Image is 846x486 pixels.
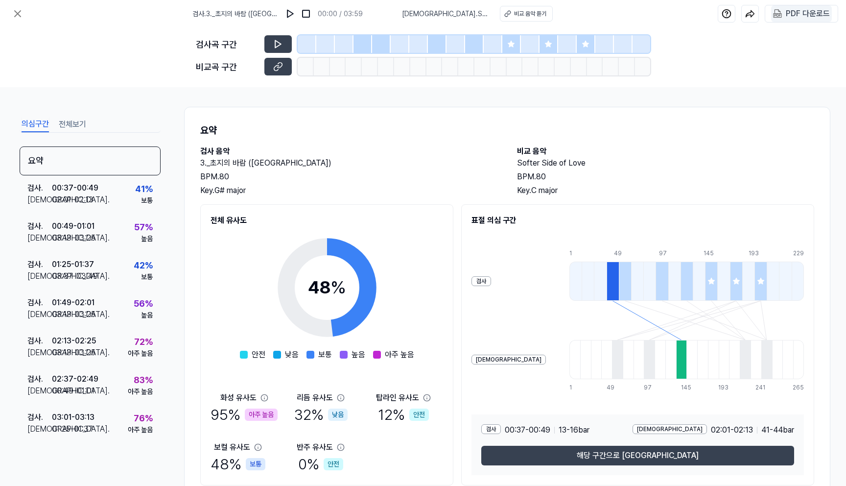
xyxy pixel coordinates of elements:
span: 00:37 - 00:49 [505,424,550,436]
div: 검사 . [27,220,52,232]
div: 83 % [134,373,153,387]
div: 32 % [294,404,348,426]
div: 02:01 - 02:13 [52,194,94,206]
span: 보통 [318,349,332,361]
div: 높음 [141,310,153,320]
img: play [285,9,295,19]
div: 229 [793,249,804,258]
div: 01:49 - 02:01 [52,297,94,309]
button: 의심구간 [22,117,49,132]
div: 안전 [409,409,429,421]
div: 아주 높음 [128,387,153,397]
button: 비교 음악 듣기 [500,6,553,22]
div: 검사곡 구간 [196,38,258,51]
span: 높음 [352,349,365,361]
div: 검사 . [27,335,52,347]
div: 56 % [134,297,153,310]
div: 97 [659,249,671,258]
div: [DEMOGRAPHIC_DATA] . [27,194,52,206]
div: Key. G# major [200,185,497,196]
div: 리듬 유사도 [297,392,333,404]
div: 00:37 - 00:49 [52,182,98,194]
div: 48 % [211,453,265,475]
div: 보통 [141,272,153,282]
div: 02:37 - 02:49 [52,373,98,385]
div: 00:49 - 01:01 [52,220,94,232]
div: 49 [614,249,626,258]
div: 03:37 - 03:49 [52,270,98,282]
div: [DEMOGRAPHIC_DATA] . [27,347,52,359]
div: [DEMOGRAPHIC_DATA] . [27,309,52,320]
div: 보컬 유사도 [214,441,250,453]
div: 72 % [134,335,153,348]
img: stop [301,9,311,19]
span: 검사 . 3._초지의 바람 ([GEOGRAPHIC_DATA]) [192,9,279,19]
span: 아주 높음 [385,349,414,361]
div: 145 [681,383,692,392]
div: 검사 . [27,182,52,194]
div: 1 [569,383,580,392]
div: 1 [569,249,582,258]
div: 12 % [378,404,429,426]
h1: 요약 [200,123,814,138]
div: 아주 높음 [245,409,278,421]
div: [DEMOGRAPHIC_DATA] . [27,232,52,244]
span: 13 - 16 bar [559,424,589,436]
h2: 3._초지의 바람 ([GEOGRAPHIC_DATA]) [200,157,497,169]
div: 03:13 - 03:25 [52,232,95,244]
div: 화성 유사도 [220,392,257,404]
h2: 표절 의심 구간 [471,215,804,226]
div: 반주 유사도 [297,441,333,453]
div: 03:13 - 03:25 [52,347,95,359]
div: 비교 음악 듣기 [514,9,546,18]
div: BPM. 80 [200,171,497,183]
span: 41 - 44 bar [761,424,794,436]
div: [DEMOGRAPHIC_DATA] [471,355,546,364]
div: 265 [793,383,804,392]
span: 낮음 [285,349,299,361]
div: 검사 . [27,373,52,385]
h2: 전체 유사도 [211,215,443,226]
div: 02:13 - 02:25 [52,335,96,347]
span: 02:01 - 02:13 [711,424,753,436]
div: 241 [755,383,766,392]
div: 193 [749,249,761,258]
div: 145 [704,249,716,258]
img: PDF Download [773,9,782,18]
div: 보통 [246,458,265,470]
img: share [745,9,755,19]
div: 보통 [141,195,153,206]
div: [DEMOGRAPHIC_DATA] . [27,270,52,282]
div: 아주 높음 [128,425,153,435]
div: 아주 높음 [128,348,153,359]
div: 193 [718,383,729,392]
div: 낮음 [328,409,348,421]
div: 0 % [298,453,343,475]
button: 해당 구간으로 [GEOGRAPHIC_DATA] [481,446,794,465]
span: [DEMOGRAPHIC_DATA] . Softer Side of Love [402,9,488,19]
h2: 비교 음악 [517,146,814,157]
div: 01:25 - 01:37 [52,423,93,435]
div: 00:49 - 01:01 [52,385,94,397]
div: 01:25 - 01:37 [52,259,94,270]
div: 03:13 - 03:25 [52,309,95,320]
div: 검사 . [27,412,52,423]
div: [DEMOGRAPHIC_DATA] . [27,423,52,435]
div: 요약 [20,146,161,175]
div: 48 [308,274,346,301]
h2: Softer Side of Love [517,157,814,169]
div: 00:00 / 03:59 [318,9,363,19]
button: 전체보기 [59,117,86,132]
div: 검사 . [27,297,52,309]
img: help [722,9,731,19]
div: 안전 [324,458,343,470]
h2: 검사 음악 [200,146,497,157]
div: 97 [644,383,655,392]
span: 안전 [252,349,265,361]
div: 41 % [135,182,153,195]
div: 57 % [134,220,153,234]
span: % [330,277,346,298]
div: 49 [607,383,617,392]
div: BPM. 80 [517,171,814,183]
